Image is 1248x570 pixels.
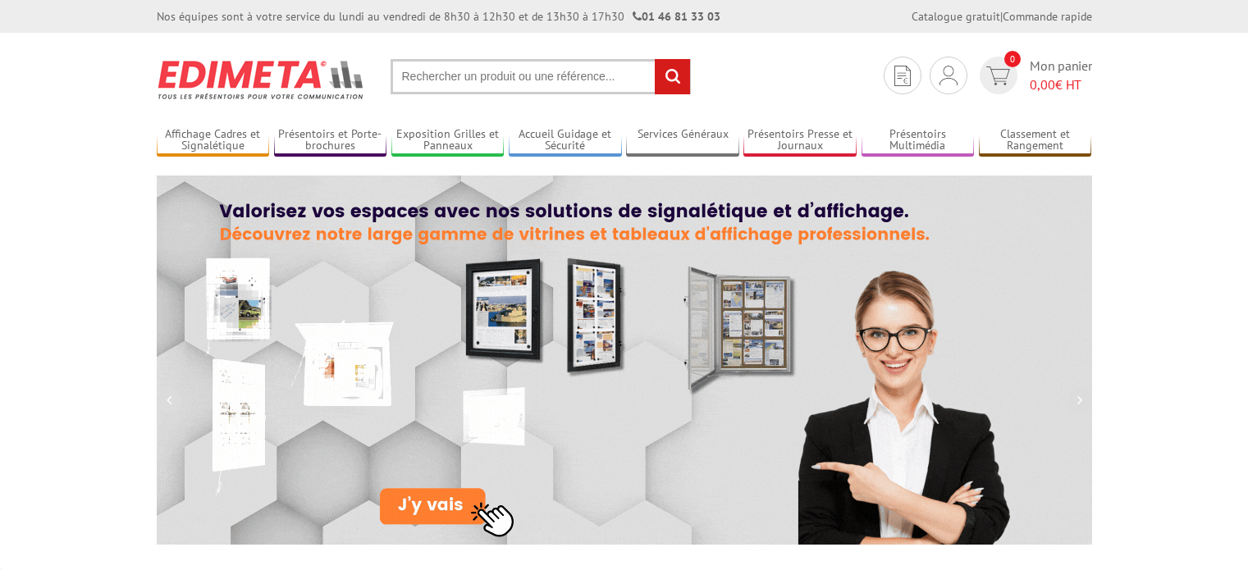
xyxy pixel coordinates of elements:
[939,66,958,85] img: devis rapide
[391,59,691,94] input: Rechercher un produit ou une référence...
[157,8,720,25] div: Nos équipes sont à votre service du lundi au vendredi de 8h30 à 12h30 et de 13h30 à 17h30
[912,9,1000,24] a: Catalogue gratuit
[157,49,366,110] img: Présentoir, panneau, stand - Edimeta - PLV, affichage, mobilier bureau, entreprise
[743,127,857,154] a: Présentoirs Presse et Journaux
[655,59,690,94] input: rechercher
[894,66,911,86] img: devis rapide
[1030,75,1092,94] span: € HT
[1030,57,1092,94] span: Mon panier
[157,127,270,154] a: Affichage Cadres et Signalétique
[862,127,975,154] a: Présentoirs Multimédia
[979,127,1092,154] a: Classement et Rangement
[1030,76,1055,93] span: 0,00
[976,57,1092,94] a: devis rapide 0 Mon panier 0,00€ HT
[509,127,622,154] a: Accueil Guidage et Sécurité
[1004,51,1021,67] span: 0
[986,66,1010,85] img: devis rapide
[912,8,1092,25] div: |
[391,127,505,154] a: Exposition Grilles et Panneaux
[1003,9,1092,24] a: Commande rapide
[633,9,720,24] strong: 01 46 81 33 03
[274,127,387,154] a: Présentoirs et Porte-brochures
[626,127,739,154] a: Services Généraux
